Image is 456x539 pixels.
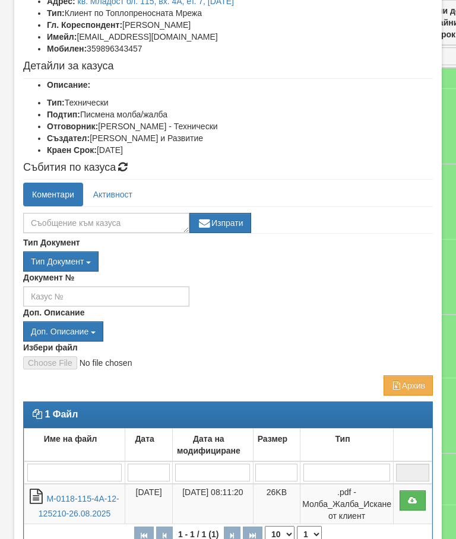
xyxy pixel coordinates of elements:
[47,120,433,132] li: [PERSON_NAME] - Технически
[47,97,433,109] li: Технически
[31,257,84,266] span: Тип Документ
[47,44,87,53] b: Мобилен:
[47,133,90,143] b: Създател:
[173,429,254,462] td: Дата на модифициране: No sort applied, activate to apply an ascending sort
[47,132,433,144] li: [PERSON_NAME] и Развитие
[44,434,97,444] b: Име на файл
[23,321,433,342] div: Двоен клик, за изчистване на избраната стойност.
[125,429,173,462] td: Дата: No sort applied, activate to apply an ascending sort
[23,183,83,206] a: Коментари
[253,484,300,524] td: 26KB
[253,429,300,462] td: Размер: No sort applied, activate to apply an ascending sort
[47,43,433,55] li: 359896343457
[24,429,125,462] td: Име на файл: No sort applied, activate to apply an ascending sort
[47,32,77,42] b: Имейл:
[47,19,433,31] li: [PERSON_NAME]
[23,321,103,342] button: Доп. Описание
[47,110,80,119] b: Подтип:
[135,434,154,444] b: Дата
[23,60,433,72] h4: Детайли за казуса
[47,144,433,156] li: [DATE]
[47,98,65,107] b: Тип:
[393,429,432,462] td: : No sort applied, activate to apply an ascending sort
[175,530,221,539] span: 1 - 1 / 1 (1)
[300,484,394,524] td: .pdf - Молба_Жалба_Искане от клиент
[125,484,173,524] td: [DATE]
[47,109,433,120] li: Писмена молба/жалба
[23,342,78,353] label: Избери файл
[177,434,240,455] b: Дата на модифициране
[23,272,74,283] label: Документ №
[23,237,80,248] label: Тип Документ
[258,434,287,444] b: Размер
[47,122,98,131] b: Отговорник:
[84,183,141,206] a: Активност
[23,251,433,272] div: Двоен клик, за изчистване на избраната стойност.
[23,307,84,318] label: Доп. Описание
[47,8,65,18] b: Тип:
[23,251,99,272] button: Тип Документ
[39,494,119,518] a: М-0118-115-4А-12-125210-26.08.2025
[335,434,350,444] b: Тип
[47,31,433,43] li: [EMAIL_ADDRESS][DOMAIN_NAME]
[23,286,189,307] input: Казус №
[300,429,394,462] td: Тип: No sort applied, activate to apply an ascending sort
[189,213,251,233] button: Изпрати
[384,375,433,396] button: Архив
[47,80,90,90] b: Описание:
[31,327,88,336] span: Доп. Описание
[47,145,97,155] b: Краен Срок:
[24,484,432,524] tr: М-0118-115-4А-12-125210-26.08.2025.pdf - Молба_Жалба_Искане от клиент
[23,162,433,174] h4: Събития по казуса
[47,20,122,30] b: Гл. Кореспондент:
[45,409,78,419] strong: 1 Файл
[47,7,433,19] li: Клиент по Топлопреносната Мрежа
[173,484,254,524] td: [DATE] 08:11:20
